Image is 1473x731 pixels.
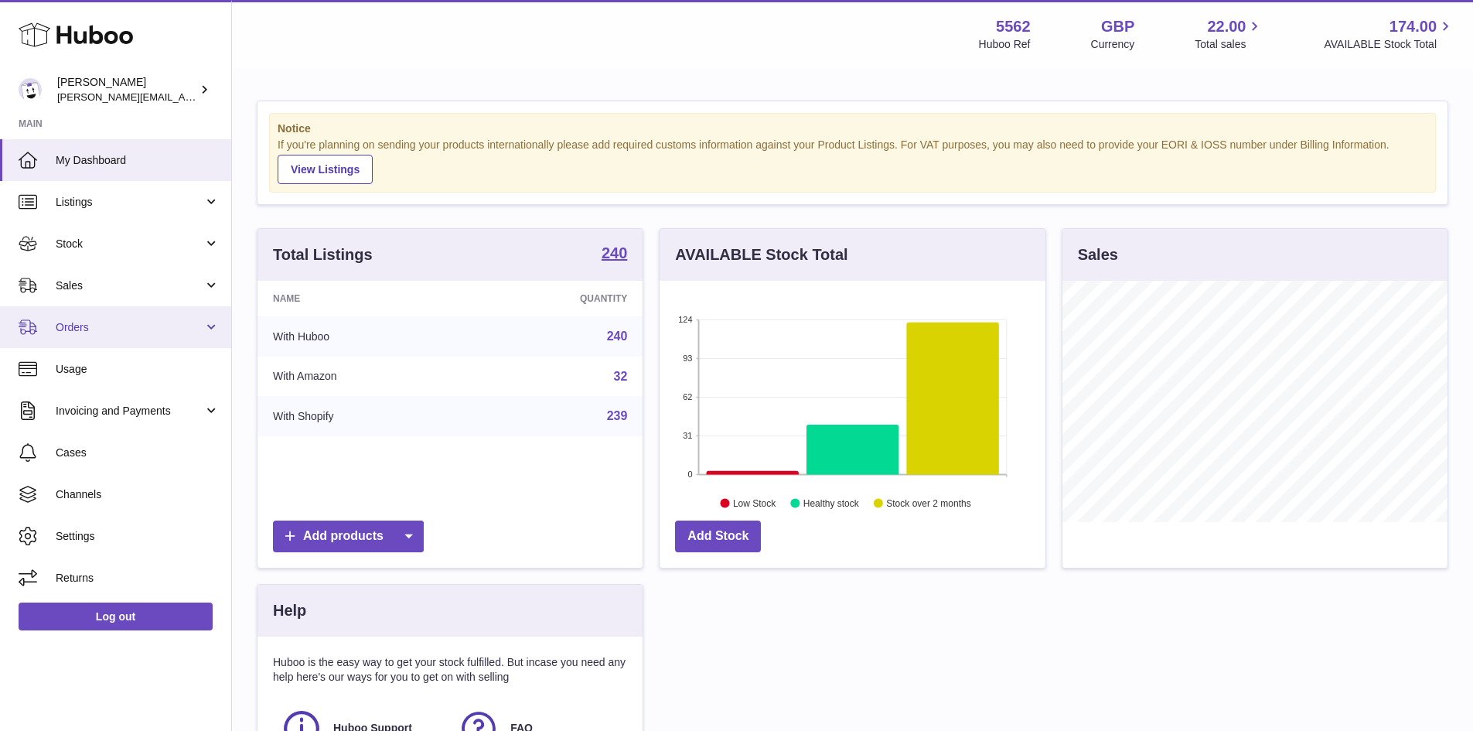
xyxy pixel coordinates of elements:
[56,529,220,544] span: Settings
[56,446,220,460] span: Cases
[56,571,220,586] span: Returns
[1207,16,1246,37] span: 22.00
[57,75,196,104] div: [PERSON_NAME]
[257,316,469,357] td: With Huboo
[1101,16,1134,37] strong: GBP
[57,91,310,103] span: [PERSON_NAME][EMAIL_ADDRESS][DOMAIN_NAME]
[684,392,693,401] text: 62
[607,330,628,343] a: 240
[273,521,424,552] a: Add products
[803,497,860,508] text: Healthy stock
[684,354,693,363] text: 93
[278,155,373,184] a: View Listings
[56,195,203,210] span: Listings
[688,470,693,479] text: 0
[979,37,1031,52] div: Huboo Ref
[1389,16,1437,37] span: 174.00
[273,655,627,685] p: Huboo is the easy way to get your stock fulfilled. But incase you need any help here's our ways f...
[1078,244,1118,265] h3: Sales
[602,245,627,264] a: 240
[273,244,373,265] h3: Total Listings
[733,497,776,508] text: Low Stock
[257,281,469,316] th: Name
[257,396,469,436] td: With Shopify
[1324,16,1454,52] a: 174.00 AVAILABLE Stock Total
[56,237,203,251] span: Stock
[675,244,847,265] h3: AVAILABLE Stock Total
[1195,37,1263,52] span: Total sales
[887,497,971,508] text: Stock over 2 months
[614,370,628,383] a: 32
[19,603,213,630] a: Log out
[1091,37,1135,52] div: Currency
[1324,37,1454,52] span: AVAILABLE Stock Total
[996,16,1031,37] strong: 5562
[257,357,469,397] td: With Amazon
[675,521,761,552] a: Add Stock
[56,404,203,418] span: Invoicing and Payments
[469,281,643,316] th: Quantity
[684,431,693,440] text: 31
[678,315,692,324] text: 124
[1195,16,1263,52] a: 22.00 Total sales
[56,487,220,502] span: Channels
[607,409,628,422] a: 239
[19,78,42,101] img: ketan@vasanticosmetics.com
[278,138,1427,184] div: If you're planning on sending your products internationally please add required customs informati...
[56,362,220,377] span: Usage
[278,121,1427,136] strong: Notice
[56,278,203,293] span: Sales
[273,600,306,621] h3: Help
[56,320,203,335] span: Orders
[56,153,220,168] span: My Dashboard
[602,245,627,261] strong: 240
